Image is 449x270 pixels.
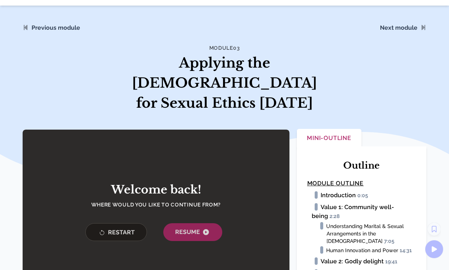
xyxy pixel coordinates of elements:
h4: Module 03 [130,44,319,52]
a: Next module [380,24,417,31]
h2: Welcome back! [78,183,234,196]
h1: Applying the [DEMOGRAPHIC_DATA] for Sexual Ethics [DATE] [130,53,319,113]
li: Value 1: Community well-being [312,203,416,221]
span: 2:28 [330,213,343,220]
li: Human Innovation and Power [327,246,416,254]
h4: Module Outline [307,179,416,188]
h4: Where would you like to continue from? [78,201,234,208]
button: Restart [85,223,147,241]
span: Restart [98,228,135,237]
h2: Outline [307,160,416,172]
a: Previous module [32,24,80,31]
button: Resume [163,223,222,241]
span: 14:31 [400,247,415,254]
span: 0:05 [357,192,371,199]
span: Resume [175,228,210,237]
span: 19:41 [385,258,401,265]
li: Understanding Marital & Sexual Arrangements in the [DEMOGRAPHIC_DATA] [327,222,416,245]
li: Introduction [312,191,416,200]
span: 7:05 [384,238,398,245]
li: Value 2: Godly delight [312,257,416,266]
button: Mini-Outline [297,129,362,149]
